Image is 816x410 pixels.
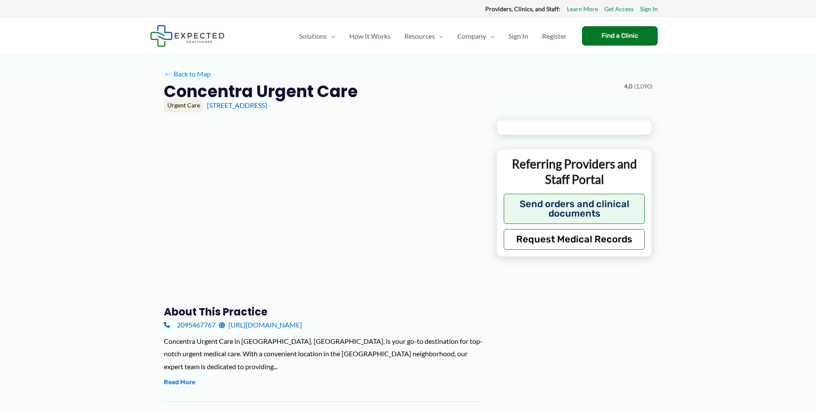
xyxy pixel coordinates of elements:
div: Urgent Care [164,98,203,113]
div: Concentra Urgent Care in [GEOGRAPHIC_DATA], [GEOGRAPHIC_DATA], is your go-to destination for top-... [164,335,483,373]
span: Menu Toggle [327,21,336,51]
a: CompanyMenu Toggle [450,21,502,51]
span: How It Works [349,21,391,51]
a: Sign In [502,21,535,51]
button: Request Medical Records [504,229,645,250]
span: Company [457,21,486,51]
nav: Primary Site Navigation [292,21,573,51]
a: ResourcesMenu Toggle [397,21,450,51]
span: (1,090) [634,81,653,92]
strong: Providers, Clinics, and Staff: [485,5,560,12]
a: Sign In [640,3,658,15]
span: Register [542,21,567,51]
a: Find a Clinic [582,26,658,46]
span: Menu Toggle [486,21,495,51]
a: ←Back to Map [164,67,211,80]
a: SolutionsMenu Toggle [292,21,342,51]
button: Send orders and clinical documents [504,194,645,224]
span: Menu Toggle [435,21,443,51]
span: Sign In [508,21,528,51]
a: Get Access [604,3,634,15]
a: 2095467767 [164,318,216,331]
span: Solutions [299,21,327,51]
img: Expected Healthcare Logo - side, dark font, small [150,25,225,47]
span: Resources [404,21,435,51]
span: ← [164,70,172,78]
a: Learn More [567,3,598,15]
h2: Concentra Urgent Care [164,81,358,102]
a: [STREET_ADDRESS] [207,101,267,109]
h3: About this practice [164,305,483,318]
a: [URL][DOMAIN_NAME] [219,318,302,331]
button: Read More [164,377,195,388]
a: How It Works [342,21,397,51]
a: Register [535,21,573,51]
span: 4.0 [624,81,632,92]
p: Referring Providers and Staff Portal [504,156,645,187]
